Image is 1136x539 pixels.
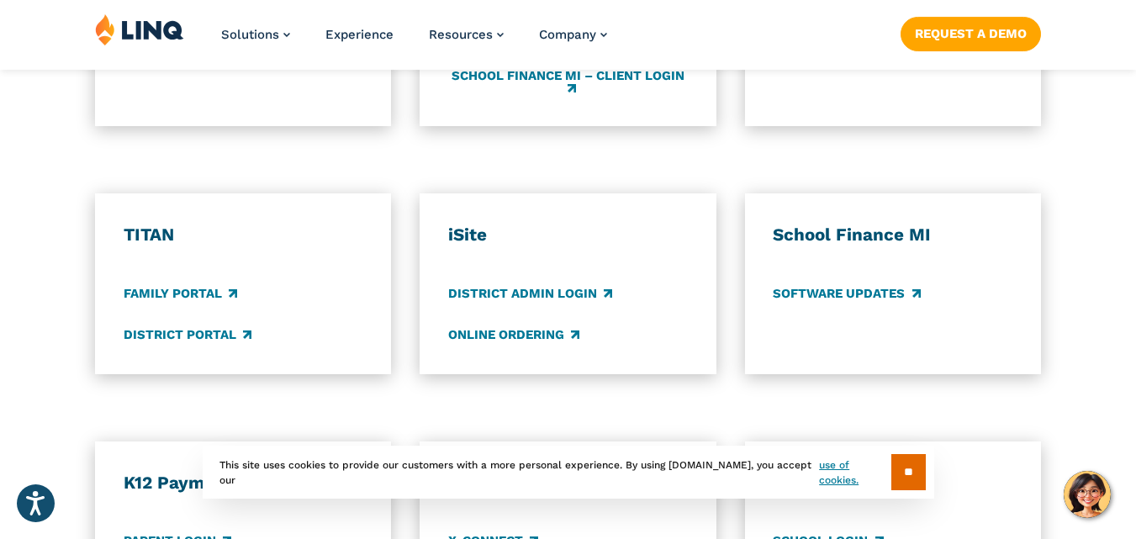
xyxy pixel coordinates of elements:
[221,27,279,42] span: Solutions
[203,446,934,499] div: This site uses cookies to provide our customers with a more personal experience. By using [DOMAIN...
[773,284,920,303] a: Software Updates
[819,457,890,488] a: use of cookies.
[124,284,237,303] a: Family Portal
[539,27,607,42] a: Company
[124,224,363,246] h3: TITAN
[448,68,688,96] a: School Finance MI – Client Login
[901,13,1041,50] nav: Button Navigation
[221,27,290,42] a: Solutions
[539,27,596,42] span: Company
[221,13,607,69] nav: Primary Navigation
[1064,471,1111,518] button: Hello, have a question? Let’s chat.
[325,27,394,42] a: Experience
[448,284,612,303] a: District Admin Login
[429,27,504,42] a: Resources
[124,472,363,494] h3: K12 Payments Center
[124,325,251,344] a: District Portal
[901,17,1041,50] a: Request a Demo
[773,224,1012,246] h3: School Finance MI
[95,13,184,45] img: LINQ | K‑12 Software
[448,325,579,344] a: Online Ordering
[448,224,688,246] h3: iSite
[429,27,493,42] span: Resources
